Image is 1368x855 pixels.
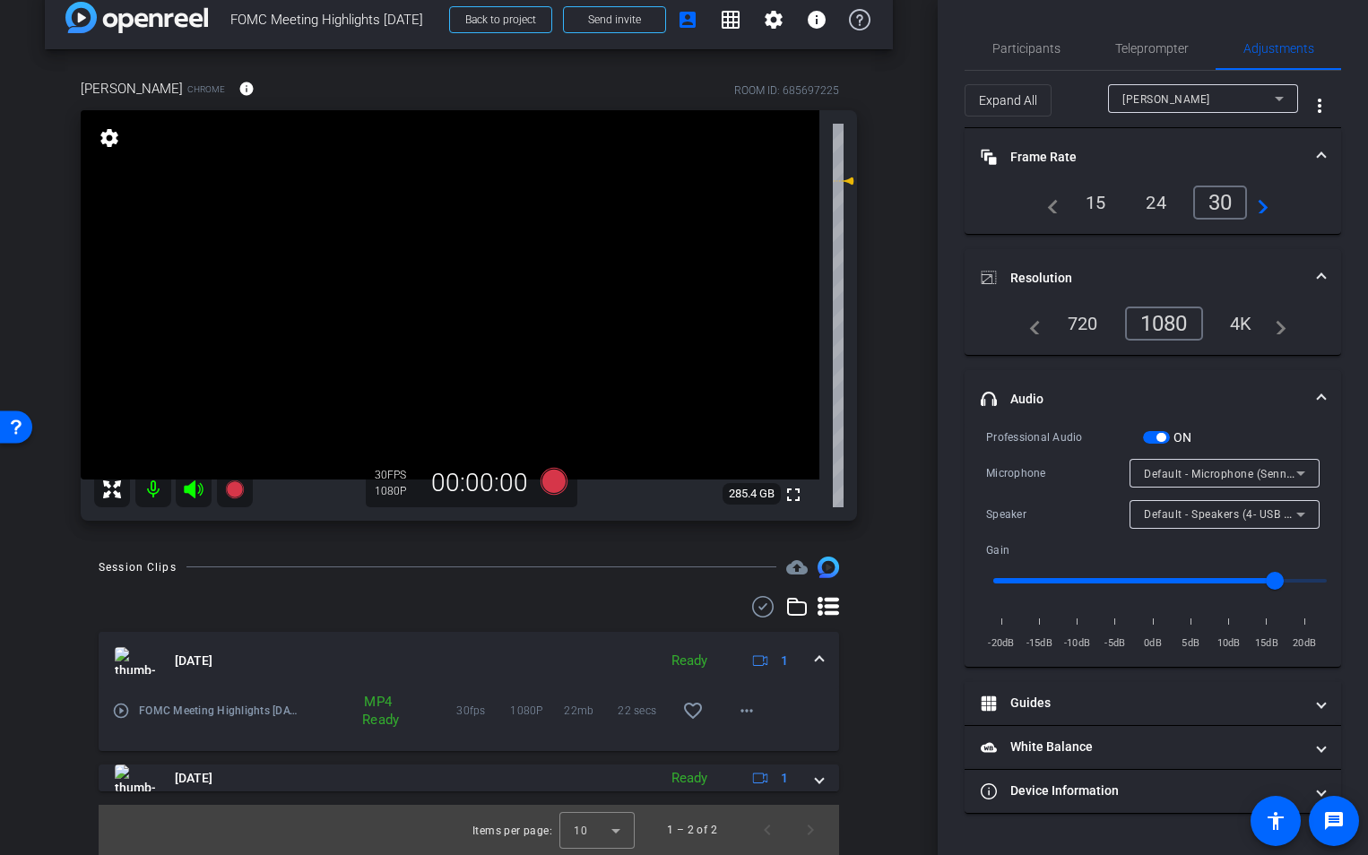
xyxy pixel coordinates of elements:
[677,9,698,30] mat-icon: account_box
[139,702,298,720] span: FOMC Meeting Highlights [DATE]-[PERSON_NAME]-2025-09-15-15-30-41-994-0
[65,2,208,33] img: app-logo
[986,541,1143,559] div: Gain
[456,702,510,720] span: 30fps
[1323,810,1345,832] mat-icon: message
[781,652,788,670] span: 1
[99,689,839,751] div: thumb-nail[DATE]Ready1
[1122,93,1210,106] span: [PERSON_NAME]
[1054,308,1112,339] div: 720
[1265,313,1286,334] mat-icon: navigate_next
[420,468,540,498] div: 00:00:00
[965,682,1341,725] mat-expansion-panel-header: Guides
[187,82,225,96] span: Chrome
[1289,635,1320,652] span: 20dB
[353,693,401,729] div: MP4 Ready
[1265,810,1286,832] mat-icon: accessibility
[97,127,122,149] mat-icon: settings
[965,726,1341,769] mat-expansion-panel-header: White Balance
[588,13,641,27] span: Send invite
[720,9,741,30] mat-icon: grid_on
[99,558,177,576] div: Session Clips
[662,768,716,789] div: Ready
[1170,428,1192,446] label: ON
[786,557,808,578] span: Destinations for your clips
[981,269,1303,288] mat-panel-title: Resolution
[1037,192,1059,213] mat-icon: navigate_before
[618,702,671,720] span: 22 secs
[175,652,212,670] span: [DATE]
[99,764,839,791] mat-expansion-panel-header: thumb-nail[DATE]Ready1
[1138,635,1168,652] span: 0dB
[1193,186,1248,220] div: 30
[1243,42,1314,55] span: Adjustments
[986,505,1130,523] div: Speaker
[510,702,564,720] span: 1080P
[965,128,1341,186] mat-expansion-panel-header: Frame Rate
[1024,635,1054,652] span: -15dB
[375,468,420,482] div: 30
[979,83,1037,117] span: Expand All
[806,9,827,30] mat-icon: info
[1125,307,1203,341] div: 1080
[1175,635,1206,652] span: 5dB
[986,635,1017,652] span: -20dB
[734,82,839,99] div: ROOM ID: 685697225
[1216,308,1266,339] div: 4K
[81,79,183,99] span: [PERSON_NAME]
[818,557,839,578] img: Session clips
[1309,95,1330,117] mat-icon: more_vert
[965,307,1341,355] div: Resolution
[175,769,212,788] span: [DATE]
[112,702,130,720] mat-icon: play_circle_outline
[115,647,155,674] img: thumb-nail
[736,700,758,721] mat-icon: more_horiz
[375,484,420,498] div: 1080P
[723,483,781,505] span: 285.4 GB
[981,148,1303,167] mat-panel-title: Frame Rate
[965,186,1341,234] div: Frame Rate
[667,821,717,839] div: 1 – 2 of 2
[1214,635,1244,652] span: 10dB
[746,808,789,851] button: Previous page
[965,427,1341,667] div: Audio
[1100,635,1130,652] span: -5dB
[115,764,155,791] img: thumb-nail
[1019,313,1041,334] mat-icon: navigate_before
[789,808,832,851] button: Next page
[465,13,536,26] span: Back to project
[449,6,552,33] button: Back to project
[238,81,255,97] mat-icon: info
[563,6,666,33] button: Send invite
[986,428,1143,446] div: Professional Audio
[387,469,406,481] span: FPS
[981,782,1303,800] mat-panel-title: Device Information
[1132,187,1180,218] div: 24
[1251,635,1282,652] span: 15dB
[662,651,716,671] div: Ready
[965,249,1341,307] mat-expansion-panel-header: Resolution
[965,770,1341,813] mat-expansion-panel-header: Device Information
[965,370,1341,427] mat-expansion-panel-header: Audio
[981,694,1303,712] mat-panel-title: Guides
[965,84,1052,117] button: Expand All
[472,822,552,840] div: Items per page:
[786,557,808,578] mat-icon: cloud_upload
[763,9,784,30] mat-icon: settings
[1298,84,1341,127] button: More Options for Adjustments Panel
[783,484,804,505] mat-icon: fullscreen
[230,2,438,38] span: FOMC Meeting Highlights [DATE]
[1115,42,1189,55] span: Teleprompter
[992,42,1061,55] span: Participants
[682,700,704,721] mat-icon: favorite_border
[986,464,1130,482] div: Microphone
[1062,635,1093,652] span: -10dB
[833,170,854,192] mat-icon: 14 dB
[1247,192,1268,213] mat-icon: navigate_next
[564,702,618,720] span: 22mb
[781,769,788,788] span: 1
[99,632,839,689] mat-expansion-panel-header: thumb-nail[DATE]Ready1
[981,738,1303,756] mat-panel-title: White Balance
[1072,187,1120,218] div: 15
[981,390,1303,409] mat-panel-title: Audio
